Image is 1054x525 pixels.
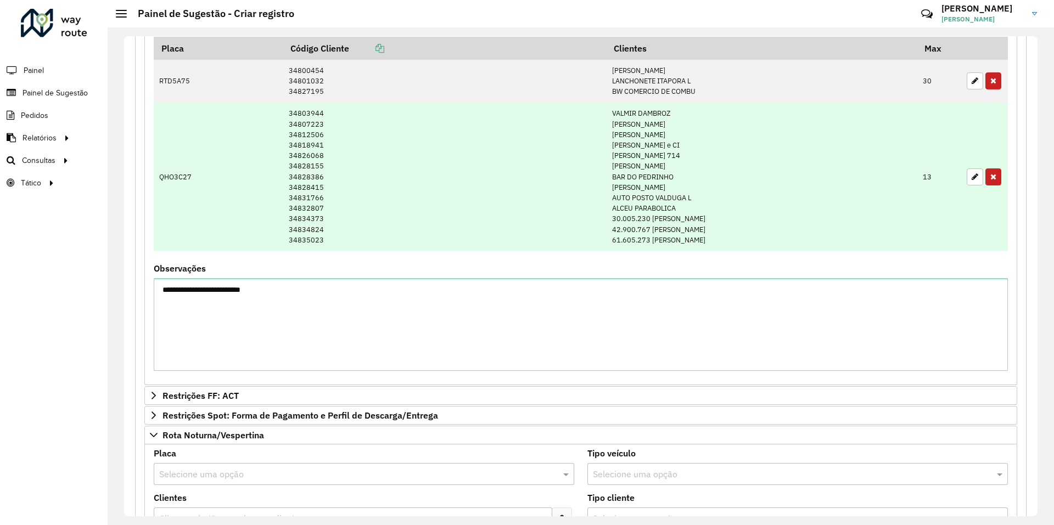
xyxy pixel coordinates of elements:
[144,426,1017,444] a: Rota Noturna/Vespertina
[283,103,606,251] td: 34803944 34807223 34812506 34818941 34826068 34828155 34828386 34828415 34831766 34832807 3483437...
[349,43,384,54] a: Copiar
[154,37,283,60] th: Placa
[606,37,917,60] th: Clientes
[21,177,41,189] span: Tático
[917,103,961,251] td: 13
[154,262,206,275] label: Observações
[162,431,264,439] span: Rota Noturna/Vespertina
[606,103,917,251] td: VALMIR DAMBROZ [PERSON_NAME] [PERSON_NAME] [PERSON_NAME] e CI [PERSON_NAME] 714 [PERSON_NAME] BAR...
[941,3,1024,14] h3: [PERSON_NAME]
[587,491,635,504] label: Tipo cliente
[162,391,239,400] span: Restrições FF: ACT
[154,103,283,251] td: QHO3C27
[21,110,48,121] span: Pedidos
[587,447,636,460] label: Tipo veículo
[606,60,917,103] td: [PERSON_NAME] LANCHONETE ITAPORA L BW COMERCIO DE COMBU
[23,132,57,144] span: Relatórios
[283,60,606,103] td: 34800454 34801032 34827195
[917,37,961,60] th: Max
[23,87,88,99] span: Painel de Sugestão
[24,65,44,76] span: Painel
[917,60,961,103] td: 30
[22,155,55,166] span: Consultas
[144,406,1017,425] a: Restrições Spot: Forma de Pagamento e Perfil de Descarga/Entrega
[144,386,1017,405] a: Restrições FF: ACT
[154,491,187,504] label: Clientes
[162,411,438,420] span: Restrições Spot: Forma de Pagamento e Perfil de Descarga/Entrega
[915,2,939,26] a: Contato Rápido
[127,8,294,20] h2: Painel de Sugestão - Criar registro
[154,447,176,460] label: Placa
[154,60,283,103] td: RTD5A75
[941,14,1024,24] span: [PERSON_NAME]
[283,37,606,60] th: Código Cliente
